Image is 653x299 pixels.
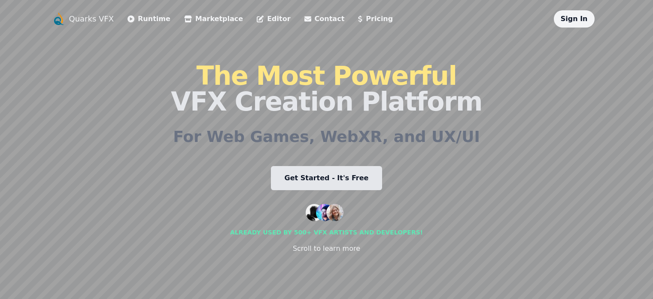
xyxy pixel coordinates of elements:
div: Already used by 500+ vfx artists and developers! [230,228,423,237]
h2: For Web Games, WebXR, and UX/UI [173,128,480,145]
a: Runtime [128,14,170,24]
a: Get Started - It's Free [271,166,383,190]
img: customer 1 [306,204,323,221]
a: Editor [257,14,290,24]
a: Marketplace [184,14,243,24]
a: Sign In [561,15,588,23]
div: Scroll to learn more [293,244,360,254]
span: The Most Powerful [196,61,456,91]
a: Contact [304,14,345,24]
a: Quarks VFX [69,13,114,25]
img: customer 3 [326,204,343,221]
a: Pricing [358,14,393,24]
img: customer 2 [316,204,333,221]
h1: VFX Creation Platform [171,63,482,114]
